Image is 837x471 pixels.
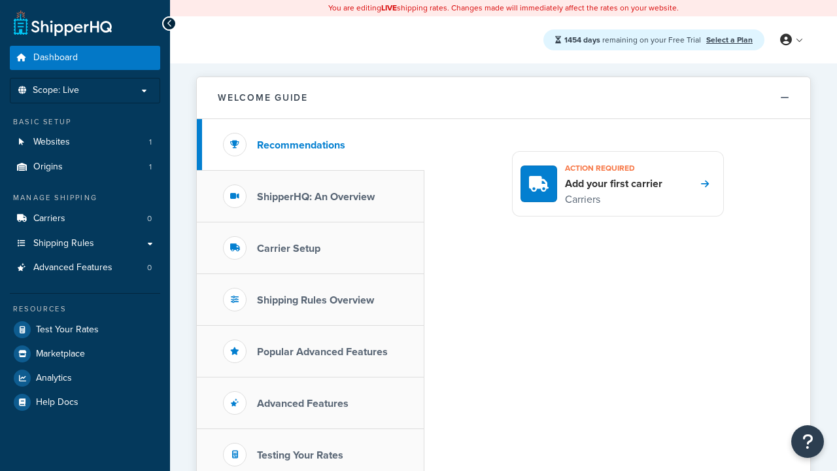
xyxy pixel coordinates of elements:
[10,318,160,341] a: Test Your Rates
[36,324,99,336] span: Test Your Rates
[257,398,349,410] h3: Advanced Features
[33,85,79,96] span: Scope: Live
[10,130,160,154] li: Websites
[36,349,85,360] span: Marketplace
[10,207,160,231] li: Carriers
[33,238,94,249] span: Shipping Rules
[381,2,397,14] b: LIVE
[564,34,600,46] strong: 1454 days
[36,397,78,408] span: Help Docs
[10,342,160,366] a: Marketplace
[33,52,78,63] span: Dashboard
[564,34,703,46] span: remaining on your Free Trial
[10,391,160,414] a: Help Docs
[10,192,160,203] div: Manage Shipping
[147,262,152,273] span: 0
[10,207,160,231] a: Carriers0
[149,162,152,173] span: 1
[257,294,374,306] h3: Shipping Rules Overview
[33,262,112,273] span: Advanced Features
[147,213,152,224] span: 0
[10,256,160,280] a: Advanced Features0
[10,130,160,154] a: Websites1
[10,116,160,128] div: Basic Setup
[197,77,810,119] button: Welcome Guide
[257,449,343,461] h3: Testing Your Rates
[33,213,65,224] span: Carriers
[10,366,160,390] a: Analytics
[791,425,824,458] button: Open Resource Center
[10,304,160,315] div: Resources
[565,191,662,208] p: Carriers
[257,139,345,151] h3: Recommendations
[565,160,662,177] h3: Action required
[257,346,388,358] h3: Popular Advanced Features
[10,256,160,280] li: Advanced Features
[565,177,662,191] h4: Add your first carrier
[149,137,152,148] span: 1
[257,243,320,254] h3: Carrier Setup
[10,155,160,179] li: Origins
[706,34,753,46] a: Select a Plan
[36,373,72,384] span: Analytics
[33,137,70,148] span: Websites
[10,232,160,256] a: Shipping Rules
[218,93,308,103] h2: Welcome Guide
[33,162,63,173] span: Origins
[10,155,160,179] a: Origins1
[257,191,375,203] h3: ShipperHQ: An Overview
[10,46,160,70] a: Dashboard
